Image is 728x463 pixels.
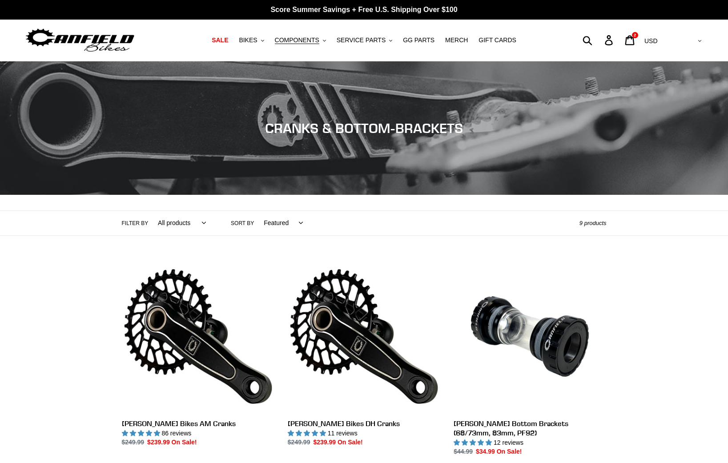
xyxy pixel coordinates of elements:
input: Search [587,30,610,50]
label: Filter by [122,219,149,227]
span: MERCH [445,36,468,44]
span: SERVICE PARTS [337,36,386,44]
span: 9 products [579,220,607,226]
label: Sort by [231,219,254,227]
span: GG PARTS [403,36,434,44]
button: SERVICE PARTS [332,34,397,46]
a: 2 [620,31,641,50]
img: Canfield Bikes [24,26,136,54]
span: COMPONENTS [275,36,319,44]
a: MERCH [441,34,472,46]
a: SALE [207,34,233,46]
span: 2 [634,33,636,37]
a: GG PARTS [398,34,439,46]
span: GIFT CARDS [479,36,516,44]
button: COMPONENTS [270,34,330,46]
a: GIFT CARDS [474,34,521,46]
span: BIKES [239,36,257,44]
button: BIKES [234,34,268,46]
span: CRANKS & BOTTOM-BRACKETS [265,120,463,136]
span: SALE [212,36,228,44]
